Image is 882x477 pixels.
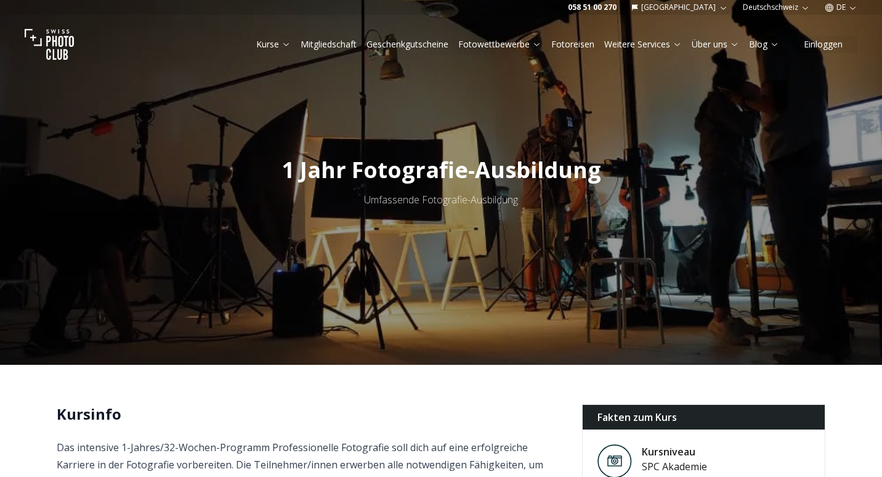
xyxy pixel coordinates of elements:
a: Über uns [692,38,739,51]
button: Geschenkgutscheine [362,36,453,53]
a: Blog [749,38,779,51]
h2: Kursinfo [57,404,562,424]
img: Swiss photo club [25,20,74,69]
div: SPC Akademie [642,459,707,474]
div: Kursniveau [642,444,707,459]
button: Weitere Services [599,36,687,53]
button: Fotoreisen [546,36,599,53]
span: 1 Jahr Fotografie-Ausbildung [281,155,601,185]
button: Blog [744,36,784,53]
div: Fakten zum Kurs [583,405,825,430]
button: Kurse [251,36,296,53]
a: Geschenkgutscheine [366,38,448,51]
button: Über uns [687,36,744,53]
button: Fotowettbewerbe [453,36,546,53]
a: Mitgliedschaft [301,38,357,51]
button: Mitgliedschaft [296,36,362,53]
a: Kurse [256,38,291,51]
span: Umfassende Fotografie-Ausbildung [364,193,518,206]
a: Weitere Services [604,38,682,51]
a: 058 51 00 270 [568,2,617,12]
a: Fotoreisen [551,38,594,51]
a: Fotowettbewerbe [458,38,541,51]
button: Einloggen [789,36,857,53]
